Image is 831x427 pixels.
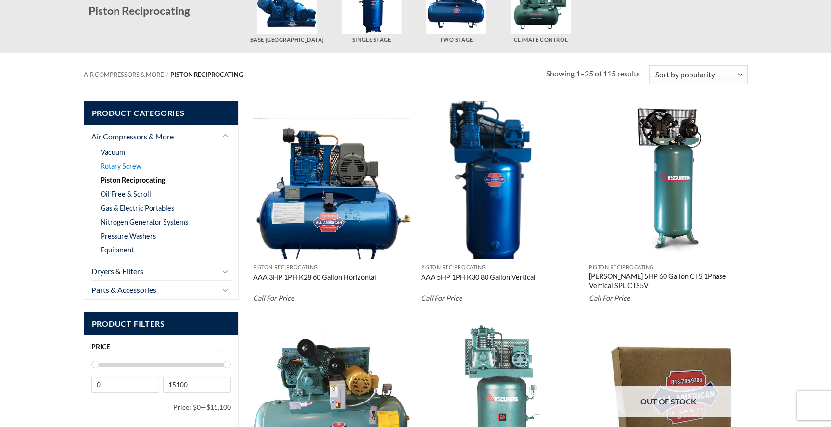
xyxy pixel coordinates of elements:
select: Shop order [649,65,747,84]
a: Vacuum [101,145,125,159]
p: Piston Reciprocating [253,264,412,271]
h5: Two Stage [419,37,494,44]
span: Piston Reciprocating [89,4,190,17]
a: AAA 3HP 1PH K28 60 Gallon Horizontal [253,273,376,284]
a: Piston Reciprocating [101,173,165,187]
a: Air Compressors & More [84,71,164,78]
a: AAA 5HP 1PH K30 80 Gallon Vertical [421,273,536,284]
img: AAA 3HP 1PH K28 60 Gallon Horizontal [253,101,412,260]
a: Parts & Accessories [91,281,217,299]
em: Call For Price [589,294,630,302]
a: [PERSON_NAME] 5HP 60 Gallon CTS 1Phase Vertical SPL CTS5V [589,272,748,291]
span: Price: [173,399,193,415]
em: Call For Price [253,294,294,302]
button: Toggle [219,265,231,277]
img: AAA 5HP 1PH K30 80 Gallon Vertical [421,101,580,260]
div: Out of stock [589,386,748,417]
a: Pressure Washers [101,229,156,243]
a: Oil Free & Scroll [101,187,151,201]
span: / [166,71,168,78]
a: Rotary Screw [101,159,141,173]
img: Curtis 5HP 60 Gallon CTS 1Phase Vertical SPL [589,101,748,260]
em: Call For Price [421,294,462,302]
nav: Breadcrumb [84,71,547,78]
a: Equipment [101,243,134,257]
span: $15,100 [206,403,231,411]
p: Piston Reciprocating [589,264,748,271]
p: Piston Reciprocating [421,264,580,271]
a: Gas & Electric Portables [101,201,174,215]
h5: Single Stage [334,37,409,44]
button: Toggle [219,284,231,296]
span: $0 [193,403,201,411]
button: Toggle [219,130,231,142]
p: Showing 1–25 of 115 results [546,67,640,80]
span: Product Filters [84,312,239,336]
input: Max price [163,377,231,393]
h5: Base [GEOGRAPHIC_DATA] [249,37,324,44]
span: — [201,403,206,411]
a: Nitrogen Generator Systems [101,215,188,229]
input: Min price [91,377,159,393]
span: Product Categories [84,101,239,125]
span: Price [91,342,110,351]
a: Air Compressors & More [91,127,217,146]
a: Dryers & Filters [91,262,217,280]
h5: Climate Control [503,37,578,44]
